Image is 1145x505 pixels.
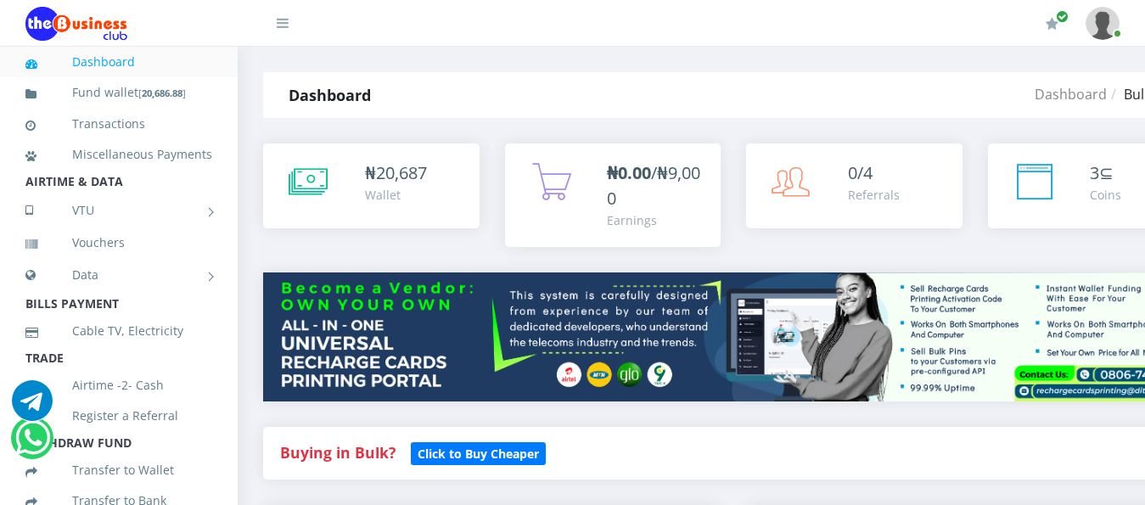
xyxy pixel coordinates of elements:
[25,7,127,41] img: Logo
[25,223,212,262] a: Vouchers
[365,160,427,186] div: ₦
[280,442,396,463] strong: Buying in Bulk?
[1090,186,1121,204] div: Coins
[848,186,900,204] div: Referrals
[25,311,212,351] a: Cable TV, Electricity
[25,366,212,405] a: Airtime -2- Cash
[746,143,963,228] a: 0/4 Referrals
[376,161,427,184] span: 20,687
[848,161,873,184] span: 0/4
[289,85,371,105] strong: Dashboard
[25,451,212,490] a: Transfer to Wallet
[1046,17,1058,31] i: Renew/Upgrade Subscription
[25,73,212,113] a: Fund wallet[20,686.88]
[1090,161,1099,184] span: 3
[1035,85,1107,104] a: Dashboard
[607,161,651,184] b: ₦0.00
[25,254,212,296] a: Data
[25,42,212,81] a: Dashboard
[607,211,704,229] div: Earnings
[25,396,212,435] a: Register a Referral
[142,87,182,99] b: 20,686.88
[25,189,212,232] a: VTU
[12,393,53,421] a: Chat for support
[1086,7,1120,40] img: User
[1056,10,1069,23] span: Renew/Upgrade Subscription
[418,446,539,462] b: Click to Buy Cheaper
[411,442,546,463] a: Click to Buy Cheaper
[15,430,50,458] a: Chat for support
[25,104,212,143] a: Transactions
[505,143,721,247] a: ₦0.00/₦9,000 Earnings
[365,186,427,204] div: Wallet
[25,135,212,174] a: Miscellaneous Payments
[138,87,186,99] small: [ ]
[607,161,700,210] span: /₦9,000
[263,143,480,228] a: ₦20,687 Wallet
[1090,160,1121,186] div: ⊆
